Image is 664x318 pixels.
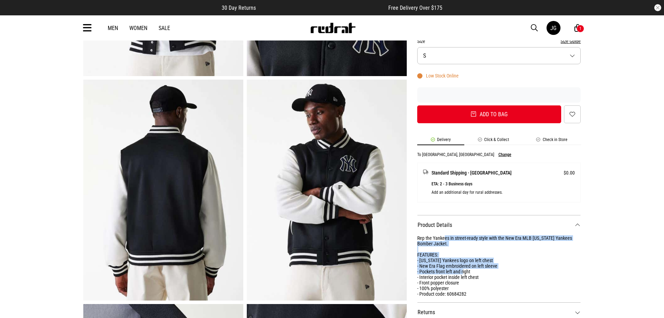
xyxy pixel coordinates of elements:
li: Check in Store [523,137,581,145]
button: Change [498,152,511,157]
div: JG [550,25,556,31]
li: Click & Collect [464,137,523,145]
span: $0.00 [564,169,575,177]
dt: Product Details [417,215,581,235]
p: ETA: 2 - 3 Business days Add an additional day for rural addresses. [432,180,575,197]
span: 30 Day Returns [222,5,256,11]
a: Men [108,25,118,31]
button: Open LiveChat chat widget [6,3,26,24]
img: New Era Mlb New York Yankees Bomber Jacket in Black [83,80,243,301]
a: 1 [574,24,581,32]
iframe: Customer reviews powered by Trustpilot [270,4,374,11]
span: Standard Shipping - [GEOGRAPHIC_DATA] [432,169,512,177]
button: Add to bag [417,105,562,123]
span: Free Delivery Over $175 [388,5,442,11]
button: S [417,47,581,64]
div: 1 [579,26,581,31]
img: Redrat logo [310,23,356,33]
li: Delivery [417,137,464,145]
iframe: Customer reviews powered by Trustpilot [417,91,581,98]
img: New Era Mlb New York Yankees Bomber Jacket in Black [247,80,407,301]
div: Low Stock Online [417,73,459,79]
a: Women [129,25,147,31]
div: Rep the Yankees in street-ready style with the New Era MLB [US_STATE] Yankees Bomber Jacket. FEAT... [417,235,581,297]
div: Size [417,37,581,45]
span: S [423,52,426,59]
p: To [GEOGRAPHIC_DATA], [GEOGRAPHIC_DATA] [417,152,494,157]
a: Sale [159,25,170,31]
button: Size Guide [560,37,581,45]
